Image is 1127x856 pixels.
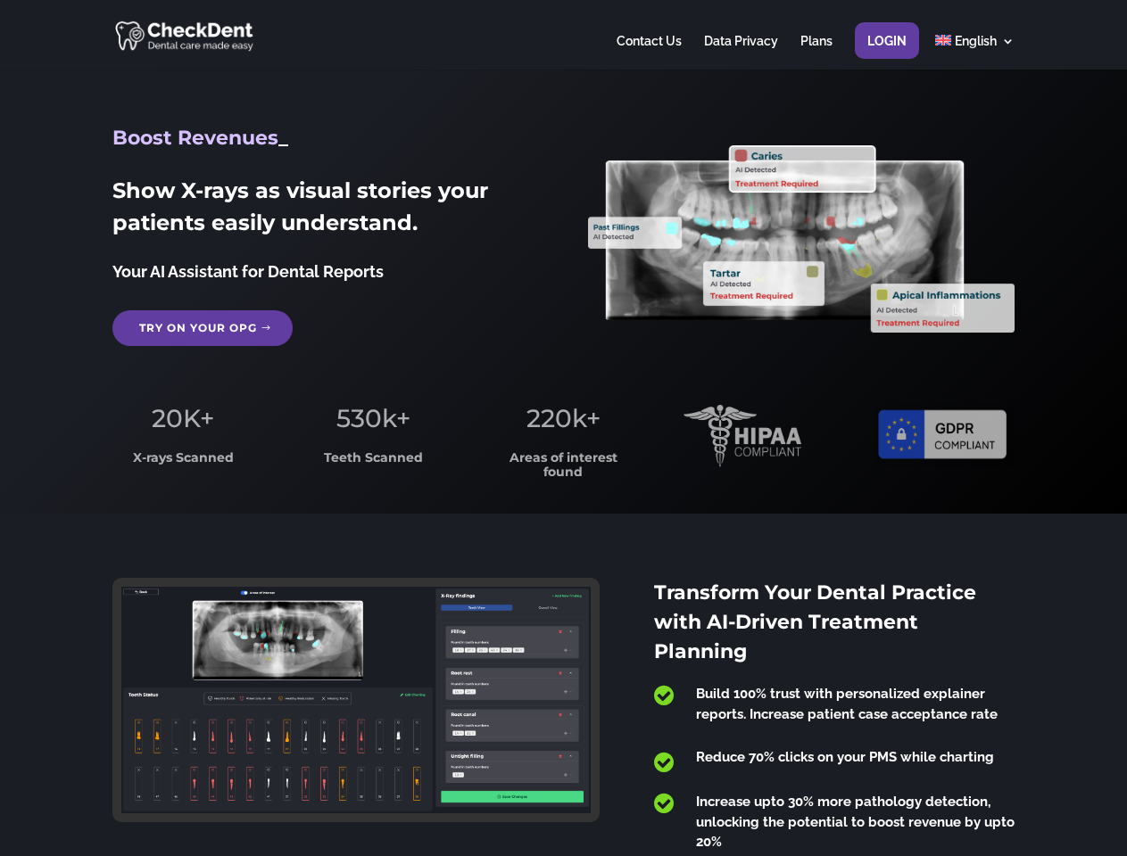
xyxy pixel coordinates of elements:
span: Increase upto 30% more pathology detection, unlocking the potential to boost revenue by upto 20% [696,794,1015,850]
span: Your AI Assistant for Dental Reports [112,262,384,281]
a: Contact Us [617,35,682,70]
img: CheckDent AI [115,18,255,53]
span:  [654,684,674,707]
span: Reduce 70% clicks on your PMS while charting [696,749,994,765]
h2: Show X-rays as visual stories your patients easily understand. [112,175,538,248]
span: Boost Revenues [112,126,278,150]
span:  [654,751,674,774]
span: 220k+ [526,403,601,433]
a: Plans [800,35,833,70]
span: 20K+ [152,403,214,433]
a: Data Privacy [704,35,778,70]
img: X_Ray_annotated [588,145,1014,333]
span: 530k+ [336,403,410,433]
span: Transform Your Dental Practice with AI-Driven Treatment Planning [654,580,976,663]
a: Try on your OPG [112,310,293,346]
span: English [955,34,997,48]
a: Login [867,35,907,70]
span: _ [278,126,288,150]
h3: Areas of interest found [493,451,634,488]
span:  [654,792,674,815]
a: English [935,35,1015,70]
span: Build 100% trust with personalized explainer reports. Increase patient case acceptance rate [696,686,998,722]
